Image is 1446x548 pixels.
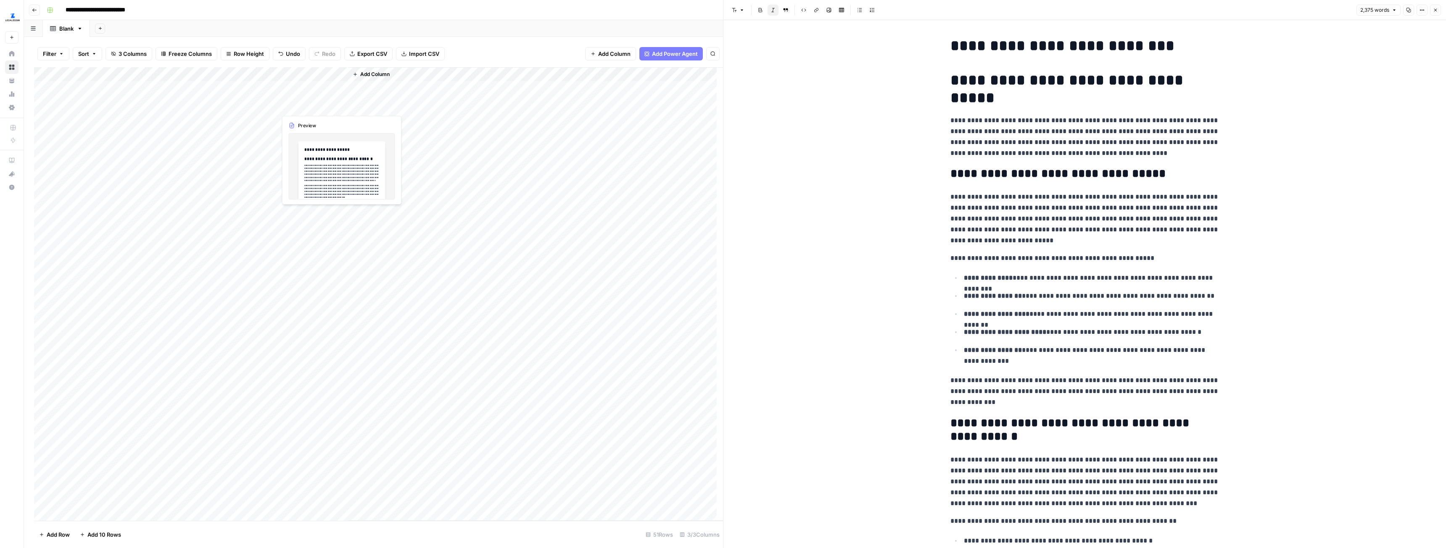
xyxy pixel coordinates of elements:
[1360,6,1389,14] span: 2,375 words
[5,10,20,25] img: LegalZoom Logo
[78,50,89,58] span: Sort
[598,50,631,58] span: Add Column
[1356,5,1401,16] button: 2,375 words
[5,47,18,60] a: Home
[344,47,393,60] button: Export CSV
[5,154,18,167] a: AirOps Academy
[639,47,703,60] button: Add Power Agent
[34,528,75,541] button: Add Row
[75,528,126,541] button: Add 10 Rows
[59,24,74,33] div: Blank
[5,168,18,180] div: What's new?
[106,47,152,60] button: 3 Columns
[5,181,18,194] button: Help + Support
[47,530,70,539] span: Add Row
[5,7,18,28] button: Workspace: LegalZoom
[43,20,90,37] a: Blank
[396,47,445,60] button: Import CSV
[349,69,393,80] button: Add Column
[357,50,387,58] span: Export CSV
[5,60,18,74] a: Browse
[221,47,269,60] button: Row Height
[309,47,341,60] button: Redo
[652,50,698,58] span: Add Power Agent
[322,50,335,58] span: Redo
[676,528,723,541] div: 3/3 Columns
[234,50,264,58] span: Row Height
[43,50,56,58] span: Filter
[360,71,390,78] span: Add Column
[87,530,121,539] span: Add 10 Rows
[37,47,69,60] button: Filter
[273,47,306,60] button: Undo
[156,47,217,60] button: Freeze Columns
[585,47,636,60] button: Add Column
[5,101,18,114] a: Settings
[73,47,102,60] button: Sort
[5,87,18,101] a: Usage
[5,167,18,181] button: What's new?
[119,50,147,58] span: 3 Columns
[5,74,18,87] a: Your Data
[169,50,212,58] span: Freeze Columns
[409,50,439,58] span: Import CSV
[286,50,300,58] span: Undo
[642,528,676,541] div: 51 Rows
